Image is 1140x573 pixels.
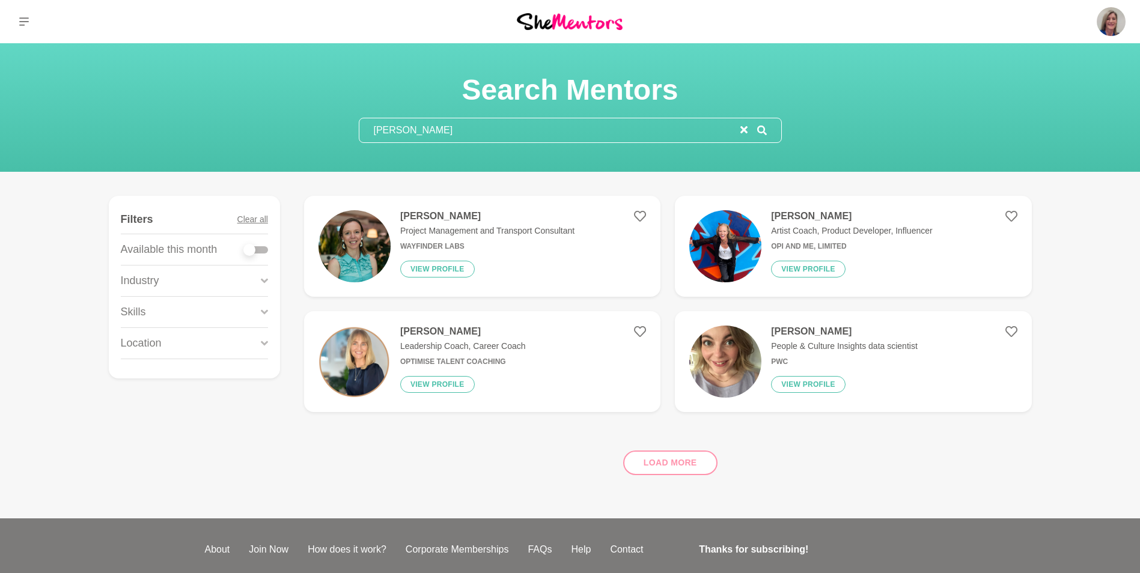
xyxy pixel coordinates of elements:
[121,241,218,258] p: Available this month
[304,311,660,412] a: [PERSON_NAME]Leadership Coach, Career CoachOptimise Talent CoachingView profile
[675,311,1031,412] a: [PERSON_NAME]People & Culture Insights data scientistPwCView profile
[396,542,519,557] a: Corporate Memberships
[771,261,846,277] button: View profile
[319,210,391,282] img: 4486b56ad447658589eb9f8de7e6d6f9bdec0c4e-2000x1333.jpg
[121,213,153,226] h4: Filters
[298,542,396,557] a: How does it work?
[771,225,932,237] p: Artist Coach, Product Developer, Influencer
[561,542,600,557] a: Help
[400,210,575,222] h4: [PERSON_NAME]
[319,326,391,398] img: 81ae63a0c9df8fbd3a67eb4428b23410b4d10a04-1080x1080.png
[237,205,268,234] button: Clear all
[771,340,918,353] p: People & Culture Insights data scientist
[400,357,526,366] h6: Optimise Talent Coaching
[1097,7,1126,36] img: Kate Smyth
[699,542,928,557] h4: Thanks for subscribing!
[689,326,761,398] img: a867023be7c8587807785d4c92bbe95fe79099bb-2320x3088.jpg
[771,376,846,393] button: View profile
[359,72,782,108] h1: Search Mentors
[400,225,575,237] p: Project Management and Transport Consultant
[400,376,475,393] button: View profile
[771,357,918,366] h6: PwC
[400,242,575,251] h6: Wayfinder Labs
[518,542,561,557] a: FAQs
[195,542,240,557] a: About
[689,210,761,282] img: 2a76340dce396ddd96b6fccca1c91324f8479a71-2025x1770.jpg
[400,326,526,338] h4: [PERSON_NAME]
[359,118,740,142] input: Search mentors
[121,273,159,289] p: Industry
[400,340,526,353] p: Leadership Coach, Career Coach
[771,242,932,251] h6: Opi and Me, Limited
[517,13,623,29] img: She Mentors Logo
[121,335,162,351] p: Location
[771,326,918,338] h4: [PERSON_NAME]
[304,196,660,297] a: [PERSON_NAME]Project Management and Transport ConsultantWayfinder LabsView profile
[771,210,932,222] h4: [PERSON_NAME]
[400,261,475,277] button: View profile
[600,542,653,557] a: Contact
[239,542,298,557] a: Join Now
[675,196,1031,297] a: [PERSON_NAME]Artist Coach, Product Developer, InfluencerOpi and Me, LimitedView profile
[121,304,146,320] p: Skills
